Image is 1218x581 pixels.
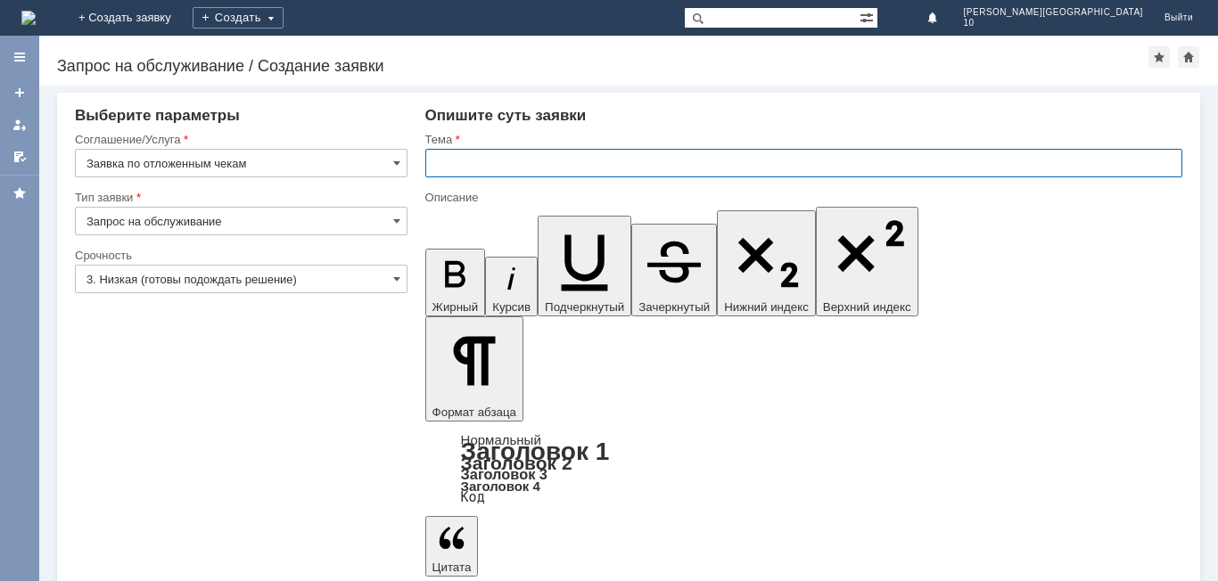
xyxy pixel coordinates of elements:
span: Опишите суть заявки [425,107,587,124]
button: Верхний индекс [816,207,918,316]
span: Жирный [432,300,479,314]
a: Создать заявку [5,78,34,107]
a: Заголовок 4 [461,479,540,494]
span: Нижний индекс [724,300,809,314]
span: 10 [964,18,1143,29]
span: Зачеркнутый [638,300,710,314]
span: [PERSON_NAME][GEOGRAPHIC_DATA] [964,7,1143,18]
div: Создать [193,7,284,29]
a: Перейти на домашнюю страницу [21,11,36,25]
a: Заголовок 2 [461,453,572,473]
button: Жирный [425,249,486,316]
div: Сделать домашней страницей [1178,46,1199,68]
div: Соглашение/Услуга [75,134,404,145]
span: Курсив [492,300,531,314]
div: Срочность [75,250,404,261]
button: Нижний индекс [717,210,816,316]
a: Мои согласования [5,143,34,171]
div: Описание [425,192,1179,203]
button: Курсив [485,257,538,316]
div: Тема [425,134,1179,145]
button: Формат абзаца [425,316,523,421]
div: Формат абзаца [425,434,1182,503]
span: Расширенный поиск [860,8,877,25]
a: Нормальный [461,432,541,447]
a: Заголовок 3 [461,466,547,482]
a: Код [461,489,485,505]
button: Подчеркнутый [538,216,631,316]
button: Зачеркнутый [631,224,717,316]
span: Выберите параметры [75,107,240,124]
div: Добавить в избранное [1148,46,1170,68]
span: Подчеркнутый [545,300,624,314]
img: logo [21,11,36,25]
div: Запрос на обслуживание / Создание заявки [57,57,1148,75]
span: Формат абзаца [432,405,516,419]
a: Заголовок 1 [461,438,610,465]
span: Верхний индекс [823,300,911,314]
a: Мои заявки [5,110,34,139]
div: Тип заявки [75,192,404,203]
span: Цитата [432,561,472,574]
button: Цитата [425,516,479,577]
